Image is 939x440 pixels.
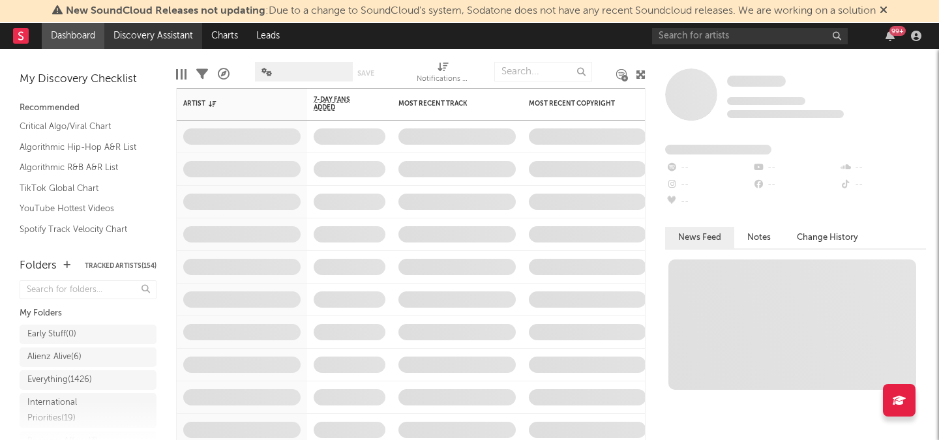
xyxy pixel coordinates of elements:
[417,72,469,87] div: Notifications (Artist)
[665,160,752,177] div: --
[20,280,156,299] input: Search for folders...
[784,227,871,248] button: Change History
[183,100,281,108] div: Artist
[727,76,786,87] span: Some Artist
[20,258,57,274] div: Folders
[839,177,926,194] div: --
[20,393,156,428] a: International Priorities(19)
[20,370,156,390] a: Everything(1426)
[727,97,805,105] span: Tracking Since: [DATE]
[27,395,119,426] div: International Priorities ( 19 )
[20,140,143,154] a: Algorithmic Hip-Hop A&R List
[202,23,247,49] a: Charts
[665,177,752,194] div: --
[85,263,156,269] button: Tracked Artists(154)
[20,306,156,321] div: My Folders
[357,70,374,77] button: Save
[529,100,627,108] div: Most Recent Copyright
[20,222,143,237] a: Spotify Track Velocity Chart
[27,372,92,388] div: Everything ( 1426 )
[66,6,876,16] span: : Due to a change to SoundCloud's system, Sodatone does not have any recent Soundcloud releases. ...
[665,145,771,154] span: Fans Added by Platform
[880,6,887,16] span: Dismiss
[196,55,208,93] div: Filters
[734,227,784,248] button: Notes
[20,201,143,216] a: YouTube Hottest Videos
[727,75,786,88] a: Some Artist
[247,23,289,49] a: Leads
[839,160,926,177] div: --
[665,227,734,248] button: News Feed
[218,55,230,93] div: A&R Pipeline
[752,177,839,194] div: --
[20,347,156,367] a: Alienz Alive(6)
[27,349,82,365] div: Alienz Alive ( 6 )
[398,100,496,108] div: Most Recent Track
[20,181,143,196] a: TikTok Global Chart
[27,327,76,342] div: Early Stuff ( 0 )
[42,23,104,49] a: Dashboard
[752,160,839,177] div: --
[104,23,202,49] a: Discovery Assistant
[20,100,156,116] div: Recommended
[665,194,752,211] div: --
[20,72,156,87] div: My Discovery Checklist
[20,325,156,344] a: Early Stuff(0)
[20,119,143,134] a: Critical Algo/Viral Chart
[176,55,186,93] div: Edit Columns
[66,6,265,16] span: New SoundCloud Releases not updating
[494,62,592,81] input: Search...
[727,110,844,118] span: 0 fans last week
[20,160,143,175] a: Algorithmic R&B A&R List
[314,96,366,111] span: 7-Day Fans Added
[889,26,906,36] div: 99 +
[417,55,469,93] div: Notifications (Artist)
[652,28,848,44] input: Search for artists
[886,31,895,41] button: 99+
